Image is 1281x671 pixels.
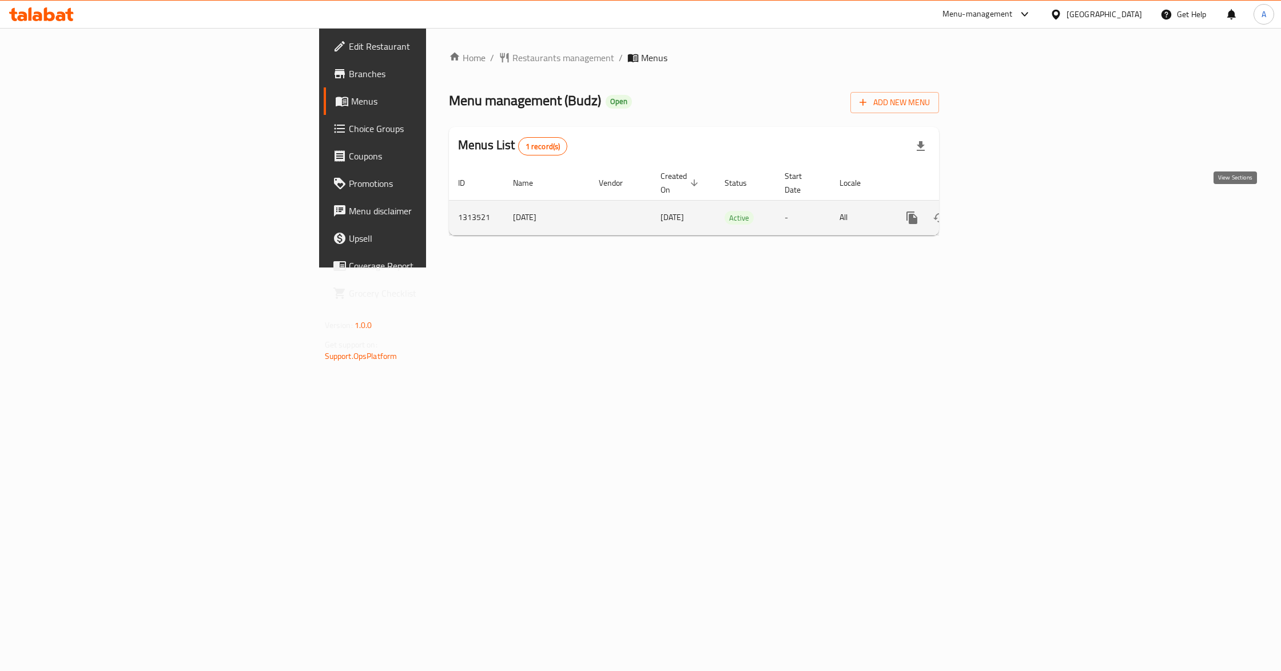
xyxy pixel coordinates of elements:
div: Open [606,95,632,109]
span: Edit Restaurant [349,39,524,53]
a: Support.OpsPlatform [325,349,397,364]
nav: breadcrumb [449,51,939,65]
span: Upsell [349,231,524,245]
li: / [619,51,623,65]
h2: Menus List [458,137,567,155]
span: Status [725,176,762,190]
span: A [1262,8,1266,21]
div: Menu-management [942,7,1013,21]
td: [DATE] [504,200,590,235]
span: Locale [840,176,876,190]
a: Coverage Report [324,252,533,279]
span: Choice Groups [349,122,524,135]
a: Choice Groups [324,115,533,142]
button: Add New Menu [850,92,939,113]
td: All [830,200,889,235]
span: Open [606,97,632,106]
td: - [775,200,830,235]
span: Active [725,211,754,225]
a: Edit Restaurant [324,33,533,60]
span: Add New Menu [860,95,930,110]
a: Promotions [324,170,533,197]
a: Coupons [324,142,533,170]
span: 1 record(s) [519,141,567,152]
div: Export file [907,133,934,160]
div: [GEOGRAPHIC_DATA] [1067,8,1142,21]
span: 1.0.0 [355,318,372,333]
span: Vendor [599,176,638,190]
button: more [898,204,926,231]
span: Branches [349,67,524,81]
span: Coverage Report [349,259,524,273]
span: Restaurants management [512,51,614,65]
a: Branches [324,60,533,87]
a: Menus [324,87,533,115]
span: Created On [661,169,702,197]
a: Grocery Checklist [324,279,533,307]
span: Coupons [349,149,524,163]
div: Active [725,211,754,225]
table: enhanced table [449,166,1017,235]
span: Promotions [349,177,524,190]
span: Grocery Checklist [349,286,524,300]
span: Menu disclaimer [349,204,524,218]
span: Start Date [785,169,817,197]
span: Name [513,176,548,190]
span: Menus [351,94,524,108]
a: Menu disclaimer [324,197,533,225]
span: Get support on: [325,337,377,352]
th: Actions [889,166,1017,201]
span: Version: [325,318,353,333]
div: Total records count [518,137,568,155]
span: ID [458,176,480,190]
span: Menus [641,51,667,65]
a: Restaurants management [499,51,614,65]
a: Upsell [324,225,533,252]
span: [DATE] [661,210,684,225]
